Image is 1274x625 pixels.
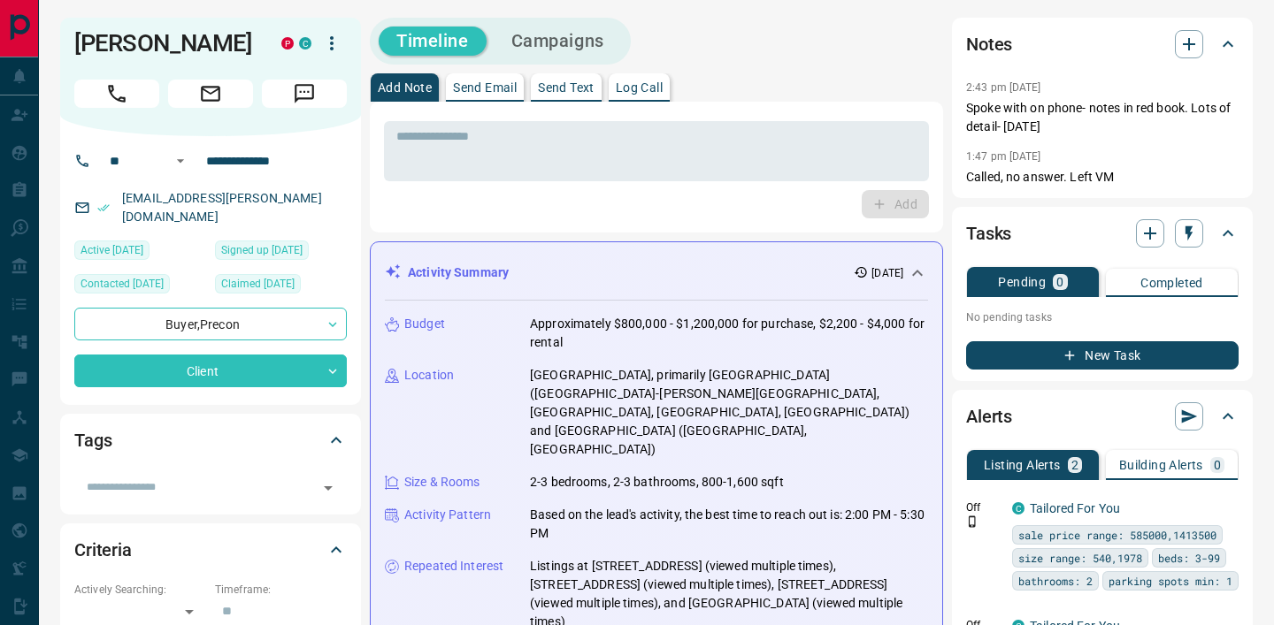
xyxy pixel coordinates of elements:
p: No pending tasks [966,304,1239,331]
p: Approximately $800,000 - $1,200,000 for purchase, $2,200 - $4,000 for rental [530,315,928,352]
span: sale price range: 585000,1413500 [1018,526,1216,544]
div: property.ca [281,37,294,50]
h2: Criteria [74,536,132,564]
div: condos.ca [299,37,311,50]
p: Budget [404,315,445,333]
p: Completed [1140,277,1203,289]
p: 2-3 bedrooms, 2-3 bathrooms, 800-1,600 sqft [530,473,784,492]
h2: Tags [74,426,111,454]
p: 0 [1056,276,1063,288]
button: New Task [966,341,1239,370]
div: Criteria [74,529,347,571]
a: Tailored For You [1030,501,1120,515]
span: Call [74,80,159,108]
p: Location [404,366,454,385]
div: condos.ca [1012,502,1025,514]
svg: Email Verified [97,202,110,214]
svg: Push Notification Only [966,515,979,528]
div: Buyer , Precon [74,308,347,340]
span: Signed up [DATE] [221,241,303,259]
span: Claimed [DATE] [221,275,295,293]
p: 2:43 pm [DATE] [966,81,1041,94]
p: [GEOGRAPHIC_DATA], primarily [GEOGRAPHIC_DATA] ([GEOGRAPHIC_DATA]-[PERSON_NAME][GEOGRAPHIC_DATA],... [530,366,928,459]
p: 0 [1214,459,1221,471]
p: Timeframe: [215,582,347,598]
p: Off [966,499,1002,515]
span: Active [DATE] [81,241,143,259]
p: Spoke with on phone- notes in red book. Lots of detail- [DATE] [966,99,1239,136]
button: Open [170,150,191,171]
button: Open [316,476,341,500]
div: Tags [74,419,347,461]
p: 1:47 pm [DATE] [966,150,1041,163]
p: Building Alerts [1119,459,1203,471]
div: Notes [966,23,1239,65]
p: Called, no answer. Left VM [966,168,1239,187]
p: Based on the lead's activity, the best time to reach out is: 2:00 PM - 5:30 PM [530,506,928,543]
span: beds: 3-99 [1158,549,1220,567]
span: Contacted [DATE] [81,275,164,293]
p: Send Text [538,81,595,94]
p: Actively Searching: [74,582,206,598]
button: Campaigns [494,27,622,56]
p: Size & Rooms [404,473,480,492]
div: Tasks [966,212,1239,255]
div: Activity Summary[DATE] [385,256,928,289]
h2: Alerts [966,402,1012,431]
button: Timeline [379,27,487,56]
p: Log Call [616,81,663,94]
p: Add Note [378,81,432,94]
h2: Notes [966,30,1012,58]
span: bathrooms: 2 [1018,572,1093,590]
div: Alerts [966,395,1239,438]
p: Activity Summary [408,263,509,282]
div: Tue Oct 07 2025 [74,240,206,265]
p: Listing Alerts [984,459,1061,471]
p: Pending [998,276,1046,288]
span: size range: 540,1978 [1018,549,1142,567]
div: Client [74,354,347,387]
div: Thu Oct 09 2025 [215,274,347,299]
div: Fri Jun 04 2021 [215,240,347,265]
span: Email [168,80,253,108]
p: 2 [1071,459,1078,471]
h2: Tasks [966,219,1011,248]
p: Activity Pattern [404,506,491,524]
a: [EMAIL_ADDRESS][PERSON_NAME][DOMAIN_NAME] [122,191,322,224]
span: parking spots min: 1 [1109,572,1232,590]
h1: [PERSON_NAME] [74,29,255,57]
div: Tue Sep 07 2021 [74,274,206,299]
p: [DATE] [871,265,903,281]
p: Repeated Interest [404,557,503,575]
p: Send Email [453,81,517,94]
span: Message [262,80,347,108]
